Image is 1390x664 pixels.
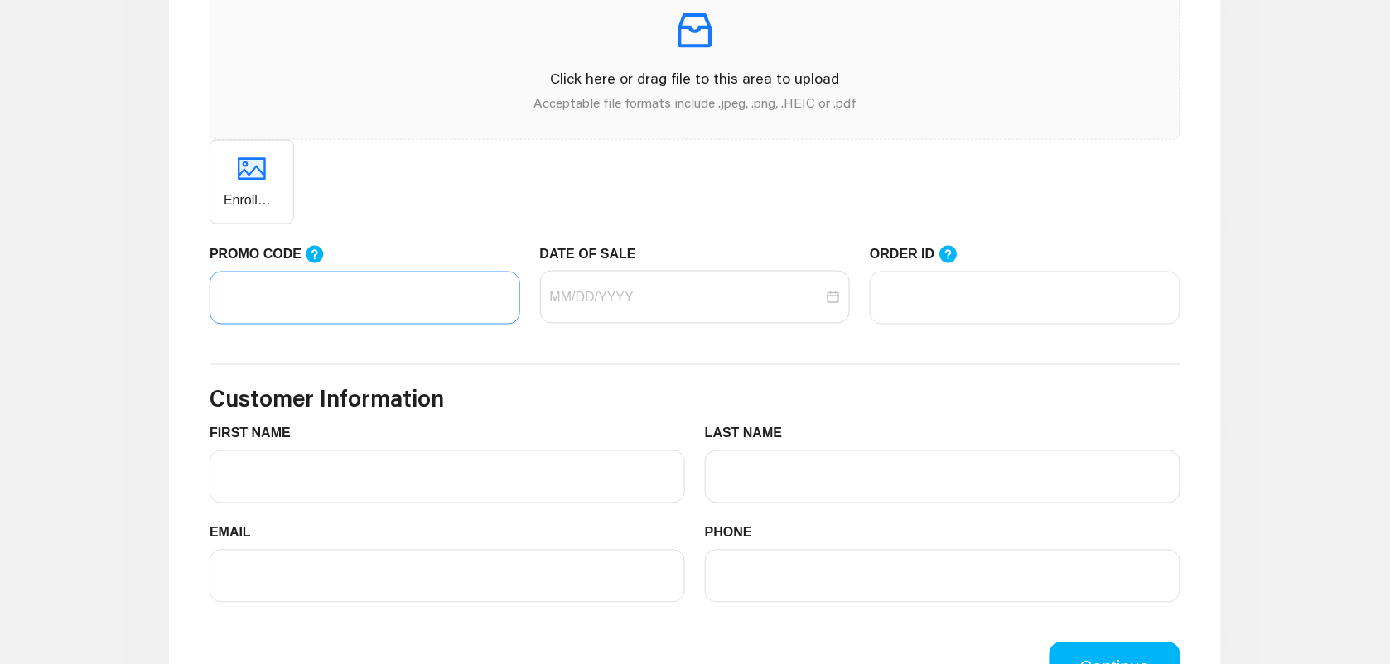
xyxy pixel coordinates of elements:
label: LAST NAME [705,424,795,444]
label: PHONE [705,523,765,543]
label: ORDER ID [870,244,974,265]
input: EMAIL [210,550,685,603]
label: FIRST NAME [210,424,303,444]
label: DATE OF SALE [540,244,649,264]
span: inbox [672,7,718,54]
label: PROMO CODE [210,244,340,265]
p: Acceptable file formats include .jpeg, .png, .HEIC or .pdf [224,93,1166,113]
input: DATE OF SALE [550,287,824,307]
input: FIRST NAME [210,450,685,503]
p: Click here or drag file to this area to upload [224,67,1166,89]
input: PHONE [705,550,1180,603]
h3: Customer Information [210,385,1180,413]
label: EMAIL [210,523,263,543]
input: LAST NAME [705,450,1180,503]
